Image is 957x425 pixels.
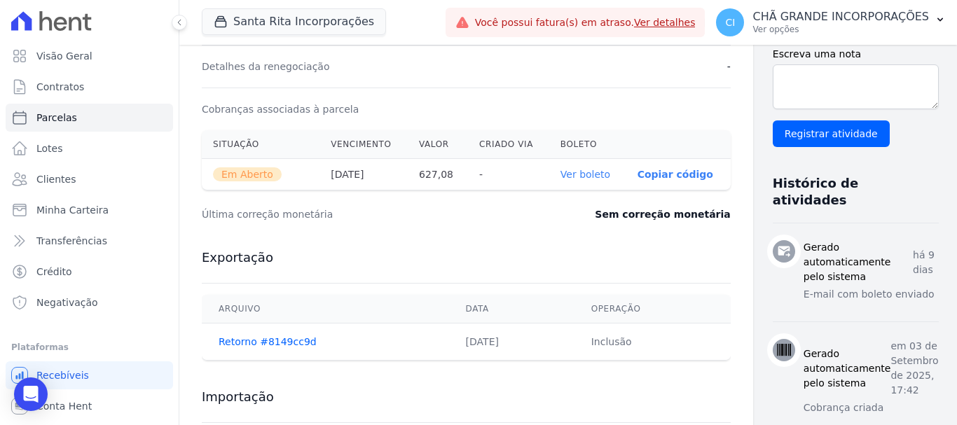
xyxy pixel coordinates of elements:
[449,323,574,361] td: [DATE]
[574,323,731,361] td: Inclusão
[202,207,514,221] dt: Última correção monetária
[202,249,731,266] h3: Exportação
[6,361,173,389] a: Recebíveis
[6,73,173,101] a: Contratos
[804,400,939,415] p: Cobrança criada
[6,134,173,162] a: Lotes
[773,120,890,147] input: Registrar atividade
[804,287,939,302] p: E-mail com boleto enviado
[638,169,713,180] button: Copiar código
[202,102,359,116] dt: Cobranças associadas à parcela
[595,207,730,221] dd: Sem correção monetária
[468,159,549,190] th: -
[14,377,48,411] div: Open Intercom Messenger
[773,175,928,209] h3: Histórico de atividades
[408,159,468,190] th: 627,08
[634,17,696,28] a: Ver detalhes
[549,130,626,159] th: Boleto
[202,295,449,323] th: Arquivo
[36,111,77,125] span: Parcelas
[36,399,92,413] span: Conta Hent
[36,368,89,382] span: Recebíveis
[6,196,173,224] a: Minha Carteira
[475,15,696,30] span: Você possui fatura(s) em atraso.
[319,159,408,190] th: [DATE]
[6,42,173,70] a: Visão Geral
[705,3,957,42] button: CI CHÃ GRANDE INCORPORAÇÕES Ver opções
[36,80,84,94] span: Contratos
[6,165,173,193] a: Clientes
[890,339,938,398] p: em 03 de Setembro de 2025, 17:42
[202,8,386,35] button: Santa Rita Incorporações
[36,141,63,155] span: Lotes
[36,295,98,309] span: Negativação
[11,339,167,356] div: Plataformas
[36,172,76,186] span: Clientes
[6,392,173,420] a: Conta Hent
[202,60,330,74] dt: Detalhes da renegociação
[773,47,939,62] label: Escreva uma nota
[213,167,282,181] span: Em Aberto
[726,18,736,27] span: CI
[6,258,173,286] a: Crédito
[219,336,317,347] a: Retorno #8149cc9d
[913,248,938,277] p: há 9 dias
[6,227,173,255] a: Transferências
[468,130,549,159] th: Criado via
[804,347,891,391] h3: Gerado automaticamente pelo sistema
[202,389,731,405] h3: Importação
[319,130,408,159] th: Vencimento
[6,104,173,132] a: Parcelas
[752,10,929,24] p: CHÃ GRANDE INCORPORAÇÕES
[6,288,173,316] a: Negativação
[804,240,913,284] h3: Gerado automaticamente pelo sistema
[36,49,92,63] span: Visão Geral
[574,295,731,323] th: Operação
[449,295,574,323] th: Data
[36,203,109,217] span: Minha Carteira
[727,60,731,74] dd: -
[560,169,610,180] a: Ver boleto
[36,265,72,279] span: Crédito
[202,130,319,159] th: Situação
[408,130,468,159] th: Valor
[36,234,107,248] span: Transferências
[752,24,929,35] p: Ver opções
